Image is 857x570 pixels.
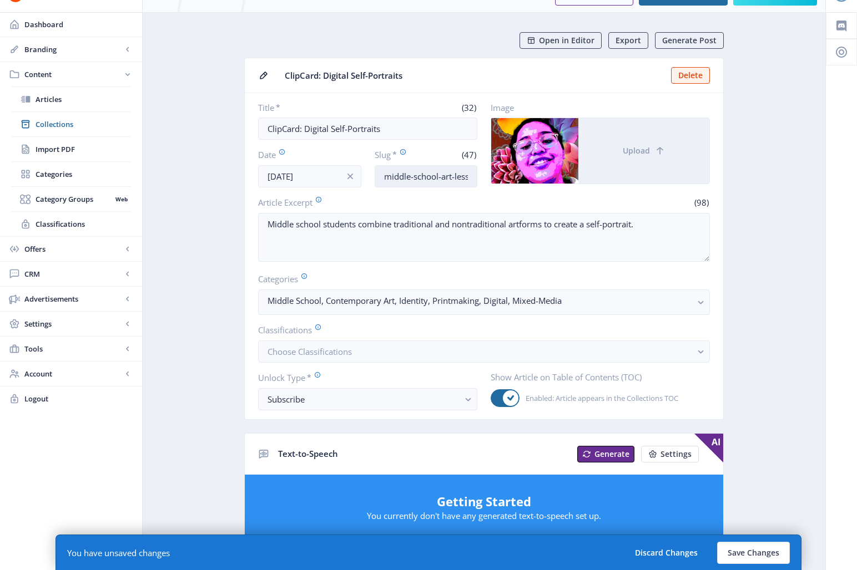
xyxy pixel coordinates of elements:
[258,102,364,113] label: Title
[694,434,723,462] span: AI
[24,368,122,379] span: Account
[717,542,790,564] button: Save Changes
[24,393,133,404] span: Logout
[256,492,712,510] h5: Getting Started
[268,294,692,307] nb-select-label: Middle School, Contemporary Art, Identity, Printmaking, Digital, Mixed-Media
[460,149,477,160] span: (47)
[375,149,422,161] label: Slug
[345,171,356,182] nb-icon: info
[24,293,122,304] span: Advertisements
[258,118,477,140] input: Type Article Title ...
[539,36,594,45] span: Open in Editor
[11,137,131,161] a: Import PDF
[662,36,717,45] span: Generate Post
[258,149,352,161] label: Date
[661,450,692,459] span: Settings
[36,194,112,205] span: Category Groups
[11,212,131,236] a: Classifications
[258,340,710,363] button: Choose Classifications
[268,346,352,357] span: Choose Classifications
[671,67,710,84] button: Delete
[578,118,709,184] button: Upload
[641,446,699,462] button: Settings
[491,371,701,383] label: Show Article on Table of Contents (TOC)
[258,324,701,336] label: Classifications
[244,433,724,549] app-collection-view: Text-to-Speech
[112,194,131,205] nb-badge: Web
[11,87,131,111] a: Articles
[693,197,710,208] span: (98)
[11,162,131,186] a: Categories
[634,446,699,462] a: New page
[608,32,648,49] button: Export
[268,393,459,406] div: Subscribe
[24,268,122,279] span: CRM
[36,144,131,155] span: Import PDF
[258,196,480,208] label: Article Excerpt
[375,165,478,187] input: this-is-how-a-slug-looks-like
[258,289,710,315] button: Middle School, Contemporary Art, Identity, Printmaking, Digital, Mixed-Media
[256,510,712,521] p: You currently don't have any generated text-to-speech set up.
[520,391,678,405] span: Enabled: Article appears in the Collections TOC
[24,243,122,255] span: Offers
[278,448,338,459] span: Text-to-Speech
[520,32,602,49] button: Open in Editor
[36,169,131,180] span: Categories
[11,112,131,136] a: Collections
[577,446,634,462] button: Generate
[594,450,629,459] span: Generate
[460,102,477,113] span: (32)
[623,146,650,155] span: Upload
[36,119,131,130] span: Collections
[339,165,361,187] button: info
[258,273,701,285] label: Categories
[24,44,122,55] span: Branding
[36,94,131,105] span: Articles
[571,446,634,462] a: New page
[616,36,641,45] span: Export
[285,70,664,82] span: ClipCard: Digital Self-Portraits
[655,32,724,49] button: Generate Post
[24,19,133,30] span: Dashboard
[11,187,131,211] a: Category GroupsWeb
[24,318,122,329] span: Settings
[258,371,468,384] label: Unlock Type
[67,547,170,558] div: You have unsaved changes
[491,102,701,113] label: Image
[258,388,477,410] button: Subscribe
[24,343,122,354] span: Tools
[258,165,361,187] input: Publishing Date
[24,69,122,80] span: Content
[36,218,131,230] span: Classifications
[624,542,708,564] button: Discard Changes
